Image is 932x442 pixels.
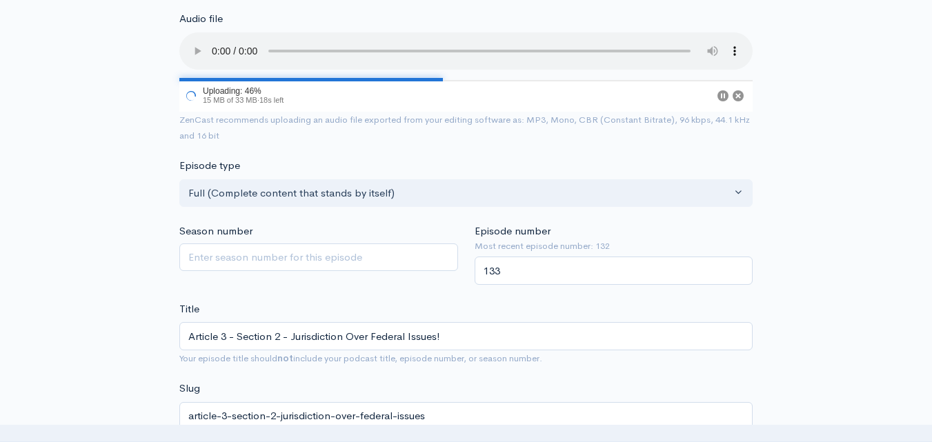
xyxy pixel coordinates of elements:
input: Enter episode number [475,257,753,285]
div: 46% [179,80,443,81]
button: Pause [717,90,728,101]
input: What is the episode's title? [179,322,753,350]
button: Full (Complete content that stands by itself) [179,179,753,208]
input: title-of-episode [179,402,753,430]
input: Enter season number for this episode [179,243,458,272]
div: Uploading [179,80,286,112]
small: ZenCast recommends uploading an audio file exported from your editing software as: MP3, Mono, CBR... [179,114,750,141]
strong: not [277,352,293,364]
label: Season number [179,223,252,239]
div: Uploading: 46% [203,87,284,95]
small: Your episode title should include your podcast title, episode number, or season number. [179,352,542,364]
label: Episode number [475,223,551,239]
span: 15 MB of 33 MB · 18s left [203,96,284,104]
button: Cancel [733,90,744,101]
label: Title [179,301,199,317]
div: Full (Complete content that stands by itself) [188,185,731,201]
small: Most recent episode number: 132 [475,239,753,253]
label: Episode type [179,158,240,174]
label: Audio file [179,11,223,27]
label: Slug [179,381,200,396]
